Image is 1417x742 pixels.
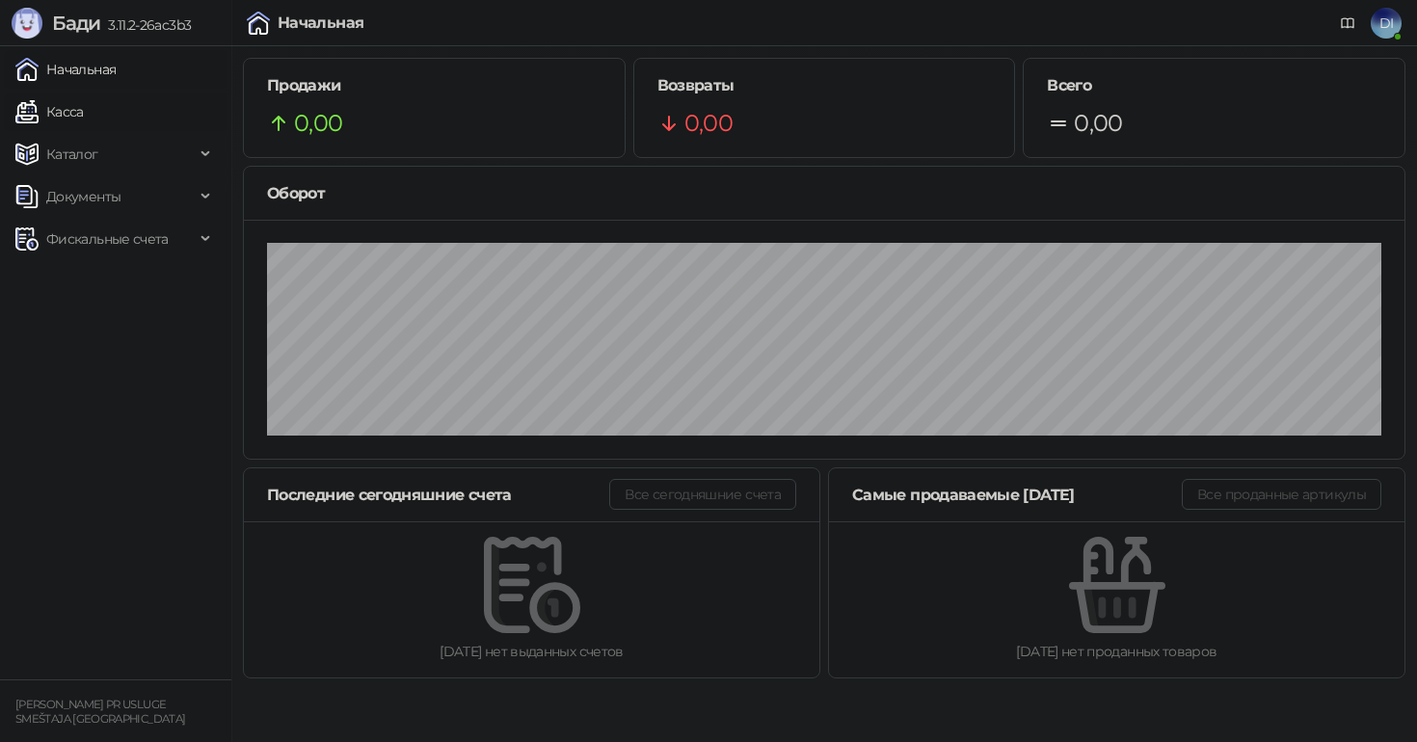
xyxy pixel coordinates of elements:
[267,483,609,507] div: Последние сегодняшние счета
[1332,8,1363,39] a: Документация
[267,181,1381,205] div: Оборот
[267,74,602,97] h5: Продажи
[860,641,1374,662] div: [DATE] нет проданных товаров
[294,105,342,142] span: 0,00
[1047,74,1381,97] h5: Всего
[1182,479,1381,510] button: Все проданные артикулы
[278,15,363,31] div: Начальная
[684,105,733,142] span: 0,00
[609,479,796,510] button: Все сегодняшние счета
[275,641,789,662] div: [DATE] нет выданных счетов
[46,177,120,216] span: Документы
[1371,8,1402,39] span: DI
[46,220,169,258] span: Фискальные счета
[12,8,42,39] img: Logo
[657,74,992,97] h5: Возвраты
[15,50,116,89] a: Начальная
[15,93,84,131] a: Касса
[46,135,98,173] span: Каталог
[852,483,1182,507] div: Самые продаваемые [DATE]
[100,16,191,34] span: 3.11.2-26ac3b3
[52,12,100,35] span: Бади
[15,698,185,726] small: [PERSON_NAME] PR USLUGE SMEŠTAJA [GEOGRAPHIC_DATA]
[1074,105,1122,142] span: 0,00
